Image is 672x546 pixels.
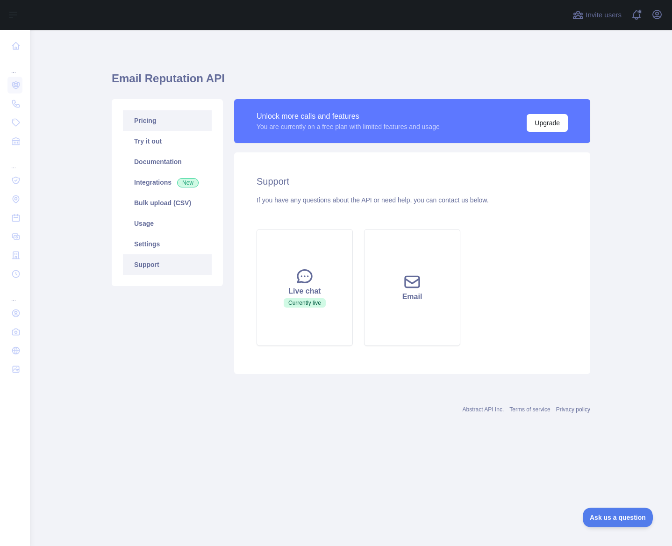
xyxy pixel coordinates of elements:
[7,56,22,75] div: ...
[177,178,199,187] span: New
[257,195,568,205] div: If you have any questions about the API or need help, you can contact us below.
[123,213,212,234] a: Usage
[123,172,212,193] a: Integrations New
[123,151,212,172] a: Documentation
[463,406,504,413] a: Abstract API Inc.
[571,7,623,22] button: Invite users
[509,406,550,413] a: Terms of service
[376,291,449,302] div: Email
[257,229,353,346] button: Live chatCurrently live
[257,122,440,131] div: You are currently on a free plan with limited features and usage
[123,193,212,213] a: Bulk upload (CSV)
[123,234,212,254] a: Settings
[527,114,568,132] button: Upgrade
[257,111,440,122] div: Unlock more calls and features
[123,110,212,131] a: Pricing
[123,254,212,275] a: Support
[268,286,341,297] div: Live chat
[583,508,653,527] iframe: Toggle Customer Support
[586,10,622,21] span: Invite users
[284,298,326,308] span: Currently live
[123,131,212,151] a: Try it out
[556,406,590,413] a: Privacy policy
[7,151,22,170] div: ...
[7,284,22,303] div: ...
[364,229,460,346] button: Email
[257,175,568,188] h2: Support
[112,71,590,93] h1: Email Reputation API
